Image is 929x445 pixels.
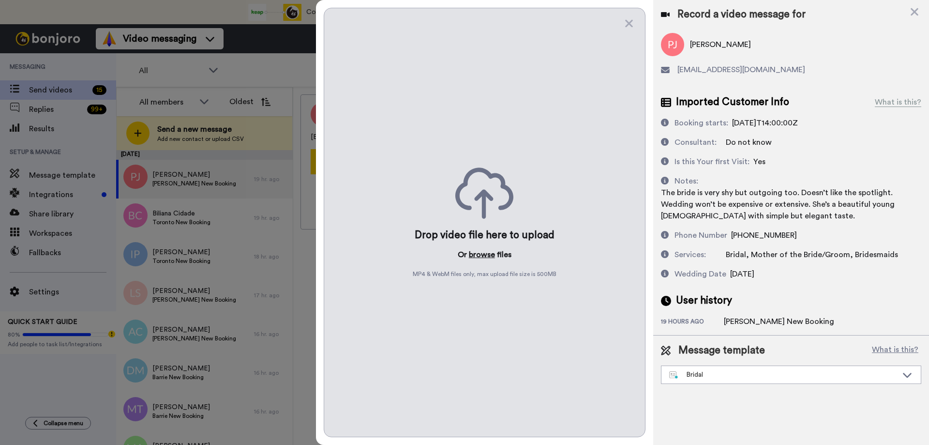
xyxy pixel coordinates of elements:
[669,370,898,380] div: Bridal
[726,251,898,259] span: Bridal, Mother of the Bride/Groom, Bridesmaids
[730,270,754,278] span: [DATE]
[674,137,717,148] div: Consultant:
[731,231,797,239] span: [PHONE_NUMBER]
[753,158,765,166] span: Yes
[674,268,726,280] div: Wedding Date
[415,229,554,242] div: Drop video file here to upload
[413,270,556,278] span: MP4 & WebM files only, max upload file size is 500 MB
[732,119,798,127] span: [DATE]T14:00:00Z
[674,175,698,187] div: Notes:
[724,316,834,327] div: [PERSON_NAME] New Booking
[669,371,678,379] img: nextgen-template.svg
[661,189,895,220] span: The bride is very shy but outgoing too. Doesn’t like the spotlight. Wedding won’t be expensive or...
[875,96,921,108] div: What is this?
[674,249,706,261] div: Services:
[678,343,765,358] span: Message template
[726,138,772,146] span: Do not know
[458,249,511,261] p: Or files
[661,318,724,327] div: 19 hours ago
[869,343,921,358] button: What is this?
[676,95,789,109] span: Imported Customer Info
[674,230,727,241] div: Phone Number
[674,117,728,129] div: Booking starts:
[676,293,732,308] span: User history
[469,249,495,261] button: browse
[674,156,749,168] div: Is this Your first Visit:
